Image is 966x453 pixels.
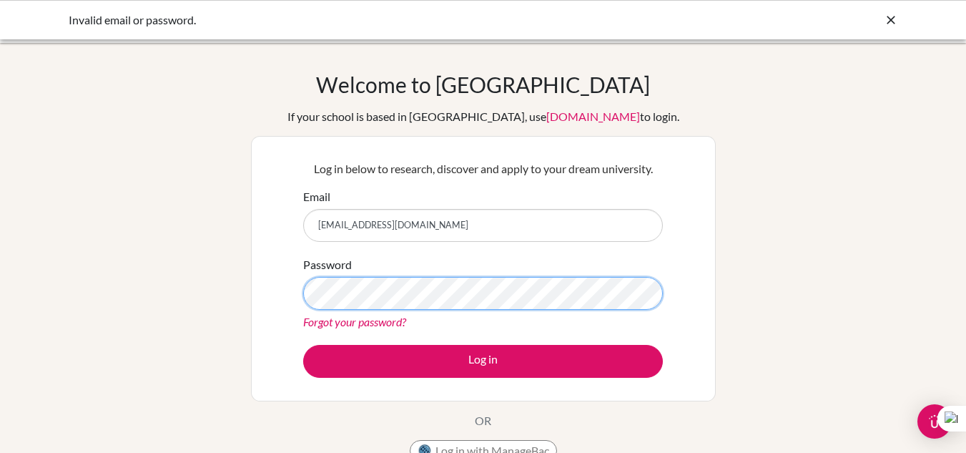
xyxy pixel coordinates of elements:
[303,345,663,378] button: Log in
[546,109,640,123] a: [DOMAIN_NAME]
[303,315,406,328] a: Forgot your password?
[303,188,330,205] label: Email
[303,256,352,273] label: Password
[303,160,663,177] p: Log in below to research, discover and apply to your dream university.
[475,412,491,429] p: OR
[69,11,684,29] div: Invalid email or password.
[287,108,679,125] div: If your school is based in [GEOGRAPHIC_DATA], use to login.
[917,404,952,439] div: Open Intercom Messenger
[316,72,650,97] h1: Welcome to [GEOGRAPHIC_DATA]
